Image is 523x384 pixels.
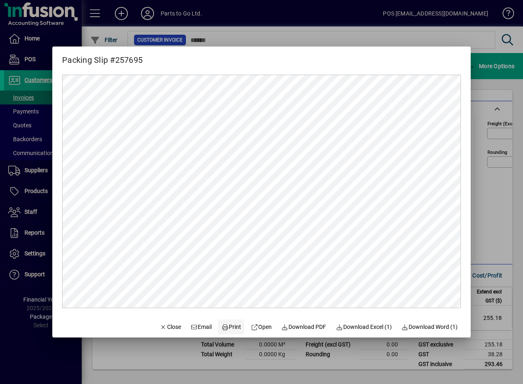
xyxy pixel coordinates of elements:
button: Download Excel (1) [333,320,395,334]
a: Download PDF [278,320,330,334]
button: Print [218,320,244,334]
span: Open [251,323,272,331]
span: Email [191,323,212,331]
span: Download Word (1) [402,323,458,331]
span: Download Excel (1) [336,323,392,331]
button: Download Word (1) [398,320,461,334]
span: Close [160,323,181,331]
a: Open [248,320,275,334]
button: Close [156,320,184,334]
span: Download PDF [282,323,326,331]
h2: Packing Slip #257695 [52,47,152,67]
span: Print [221,323,241,331]
button: Email [188,320,215,334]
